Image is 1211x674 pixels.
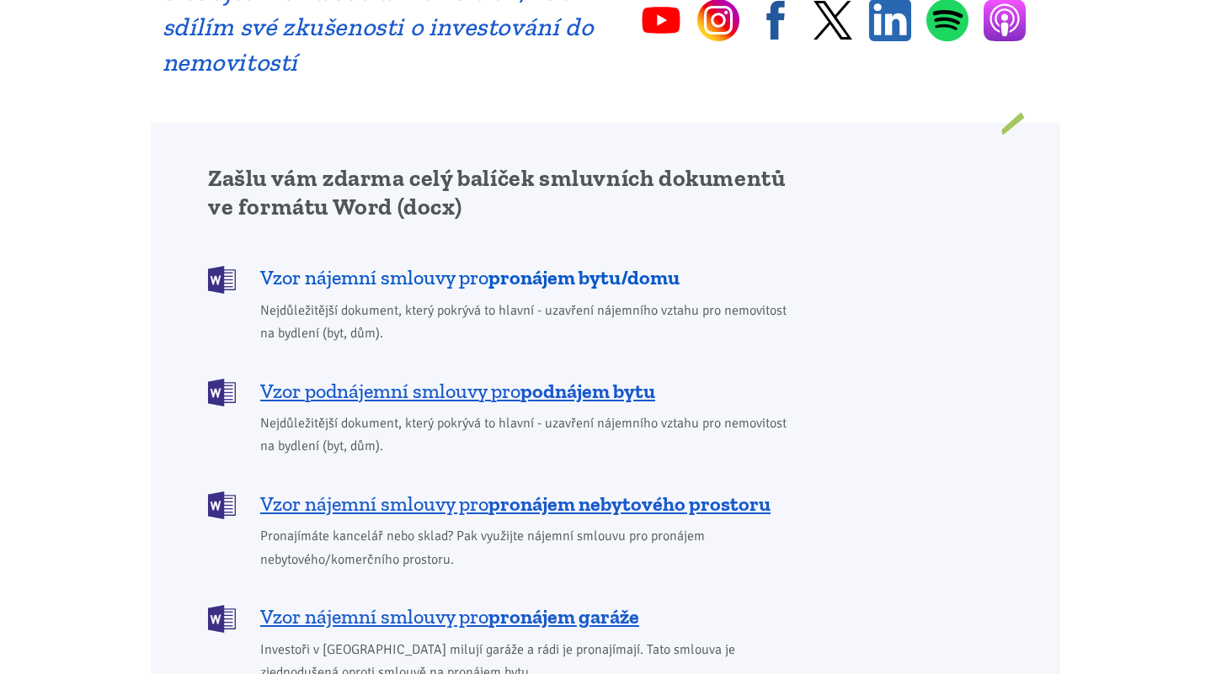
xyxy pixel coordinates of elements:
[208,605,236,633] img: DOCX (Word)
[208,264,798,292] a: Vzor nájemní smlouvy propronájem bytu/domu
[260,491,771,517] span: Vzor nájemní smlouvy pro
[488,491,771,516] b: pronájem nebytového prostoru
[208,377,798,405] a: Vzor podnájemní smlouvy propodnájem bytu
[260,412,798,458] span: Nejdůležitější dokument, který pokrývá to hlavní - uzavření nájemního vztahu pro nemovitost na by...
[208,266,236,294] img: DOCX (Word)
[208,490,798,517] a: Vzor nájemní smlouvy propronájem nebytového prostoru
[208,164,798,221] h2: Zašlu vám zdarma celý balíček smluvních dokumentů ve formátu Word (docx)
[260,264,680,291] span: Vzor nájemní smlouvy pro
[260,300,798,345] span: Nejdůležitější dokument, který pokrývá to hlavní - uzavření nájemního vztahu pro nemovitost na by...
[488,265,680,289] b: pronájem bytu/domu
[260,603,639,630] span: Vzor nájemní smlouvy pro
[520,379,655,403] b: podnájem bytu
[260,525,798,571] span: Pronajímáte kancelář nebo sklad? Pak využijte nájemní smlouvu pro pronájem nebytového/komerčního ...
[208,491,236,519] img: DOCX (Word)
[260,378,655,405] span: Vzor podnájemní smlouvy pro
[488,604,639,629] b: pronájem garáže
[208,603,798,631] a: Vzor nájemní smlouvy propronájem garáže
[208,379,236,406] img: DOCX (Word)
